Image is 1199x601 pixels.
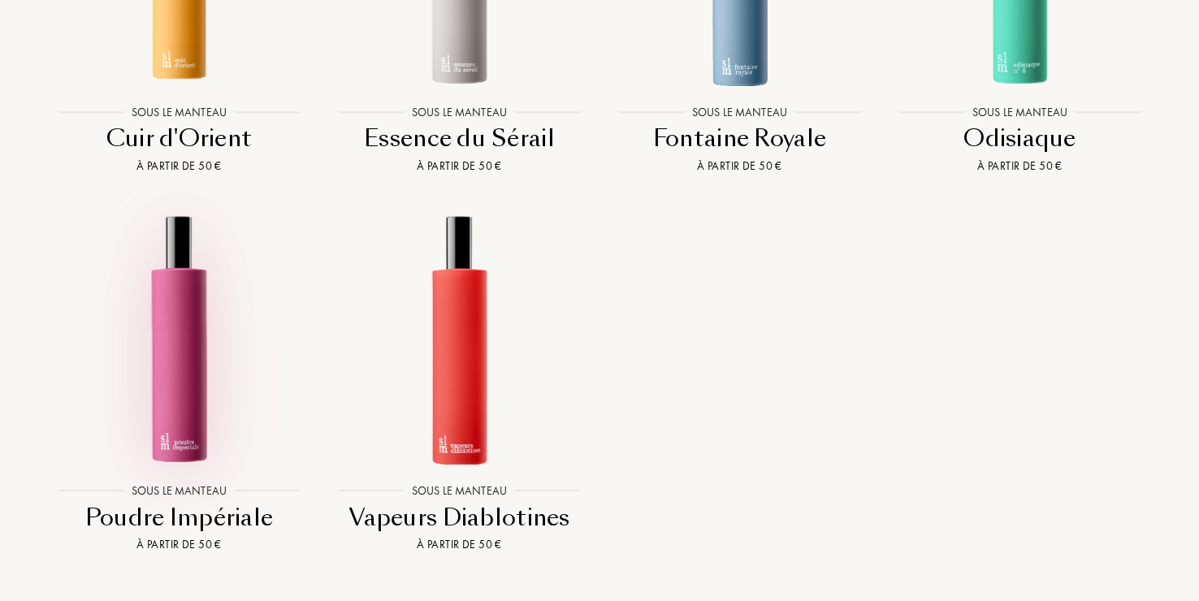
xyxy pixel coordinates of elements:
div: Sous le Manteau [684,103,795,120]
div: À partir de 50 € [326,158,593,175]
div: Cuir d'Orient [45,123,313,154]
div: Odisiaque [886,123,1154,154]
div: Sous le Manteau [123,103,235,120]
div: Sous le Manteau [123,482,235,499]
div: Fontaine Royale [606,123,873,154]
a: Vapeurs Diablotines Sous Le ManteauSous le ManteauVapeurs DiablotinesÀ partir de 50 € [319,195,599,574]
div: À partir de 50 € [606,158,873,175]
div: À partir de 50 € [45,536,313,553]
a: Poudre Impériale Sous Le ManteauSous le ManteauPoudre ImpérialeÀ partir de 50 € [39,195,319,574]
div: Sous le Manteau [404,482,515,499]
div: Sous le Manteau [404,103,515,120]
div: Vapeurs Diablotines [326,502,593,534]
div: À partir de 50 € [326,536,593,553]
div: À partir de 50 € [45,158,313,175]
div: Poudre Impériale [45,502,313,534]
div: Essence du Sérail [326,123,593,154]
img: Poudre Impériale Sous Le Manteau [53,213,305,465]
div: Sous le Manteau [964,103,1076,120]
img: Vapeurs Diablotines Sous Le Manteau [333,213,586,465]
div: À partir de 50 € [886,158,1154,175]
